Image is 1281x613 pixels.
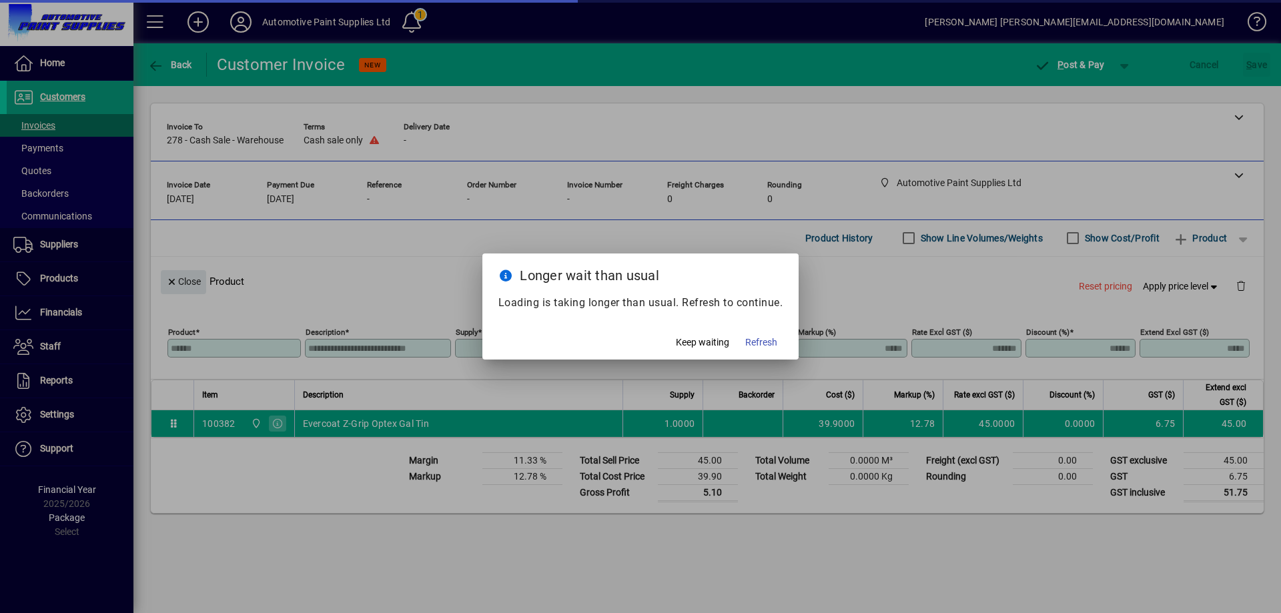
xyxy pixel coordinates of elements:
button: Keep waiting [671,330,735,354]
p: Loading is taking longer than usual. Refresh to continue. [498,295,783,311]
span: Keep waiting [676,336,729,350]
span: Longer wait than usual [520,267,659,283]
button: Refresh [740,330,783,354]
span: Refresh [745,336,777,350]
